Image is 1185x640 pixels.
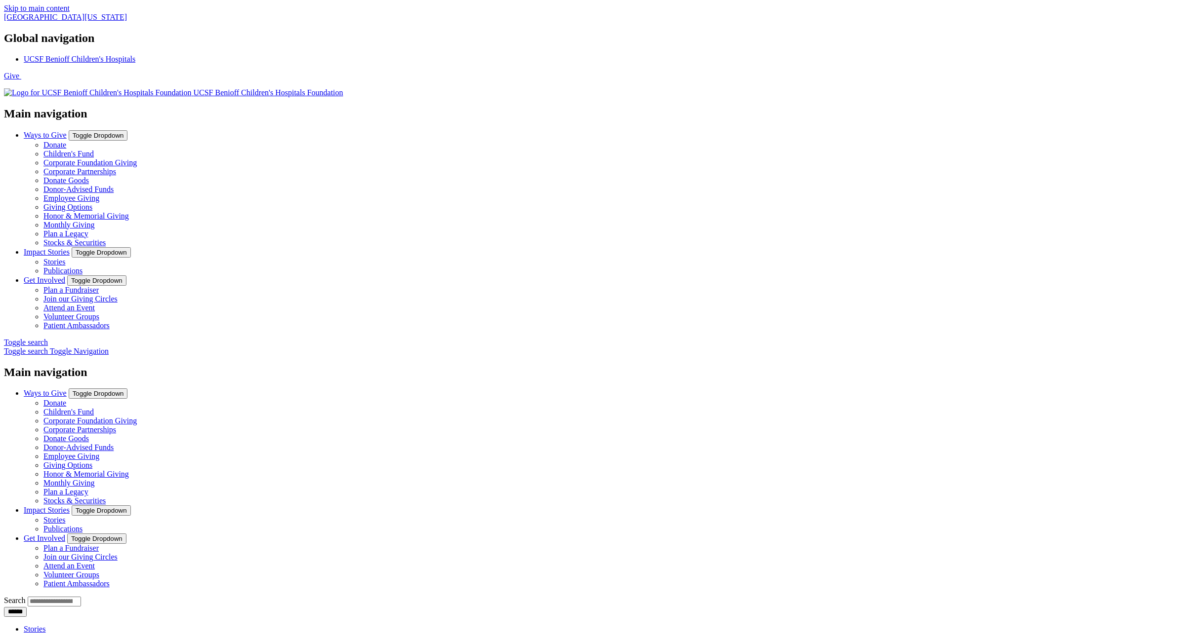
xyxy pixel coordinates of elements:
[4,596,26,604] label: Search
[4,338,48,346] span: Toggle search
[43,203,92,211] a: Giving Options
[4,72,21,80] a: Give
[24,276,65,284] a: Get Involved
[24,625,45,633] a: Stories
[24,248,70,256] a: Impact Stories
[67,275,126,286] button: Toggle Dropdown
[24,131,67,139] a: Ways to Give
[4,13,127,21] a: [GEOGRAPHIC_DATA][US_STATE]
[50,347,109,355] span: Toggle Navigation
[43,167,116,176] a: Corporate Partnerships
[43,425,116,434] a: Corporate Partnerships
[43,141,66,149] a: Donate
[24,389,67,397] a: Ways to Give
[43,229,88,238] a: Plan a Legacy
[43,295,118,303] a: Join our Giving Circles
[193,88,343,97] span: UCSF Benioff Children's Hospitals Foundation
[43,194,99,202] a: Employee Giving
[69,130,128,141] button: Toggle Dropdown
[43,185,114,193] a: Donor-Advised Funds
[43,408,94,416] a: Children's Fund
[67,533,126,544] button: Toggle Dropdown
[43,443,114,452] a: Donor-Advised Funds
[43,479,95,487] a: Monthly Giving
[43,150,94,158] a: Children's Fund
[4,88,191,97] img: Logo for UCSF Benioff Children's Hospitals Foundation
[43,286,99,294] a: Plan a Fundraiser
[43,221,95,229] a: Monthly Giving
[43,525,82,533] a: Publications
[43,562,95,570] a: Attend an Event
[43,303,95,312] a: Attend an Event
[4,366,1181,379] h2: Main navigation
[24,55,135,63] a: UCSF Benioff Children's Hospitals
[43,258,65,266] a: Stories
[72,247,131,258] button: Toggle Dropdown
[43,470,129,478] a: Honor & Memorial Giving
[43,321,110,330] a: Patient Ambassadors
[43,434,89,443] a: Donate Goods
[24,534,65,542] a: Get Involved
[43,158,137,167] a: Corporate Foundation Giving
[43,553,118,561] a: Join our Giving Circles
[43,488,88,496] a: Plan a Legacy
[24,506,70,514] a: Impact Stories
[72,505,131,516] button: Toggle Dropdown
[43,266,82,275] a: Publications
[4,347,48,355] span: Toggle search
[43,544,99,552] a: Plan a Fundraiser
[4,4,70,12] a: Skip to main content
[4,32,1181,45] h2: Global navigation
[43,212,129,220] a: Honor & Memorial Giving
[43,399,66,407] a: Donate
[43,516,65,524] a: Stories
[43,238,106,247] a: Stocks & Securities
[43,416,137,425] a: Corporate Foundation Giving
[43,570,99,579] a: Volunteer Groups
[4,88,343,97] a: UCSF Benioff Children's Hospitals Foundation
[43,496,106,505] a: Stocks & Securities
[43,461,92,469] a: Giving Options
[4,107,1181,120] h2: Main navigation
[43,312,99,321] a: Volunteer Groups
[43,176,89,185] a: Donate Goods
[43,579,110,588] a: Patient Ambassadors
[43,452,99,460] a: Employee Giving
[69,388,128,399] button: Toggle Dropdown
